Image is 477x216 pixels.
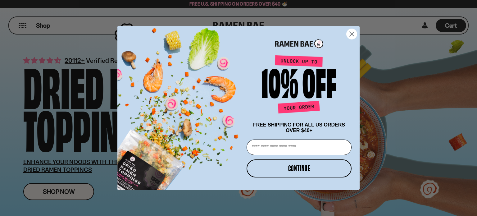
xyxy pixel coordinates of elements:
img: Unlock up to 10% off [260,55,338,116]
img: Ramen Bae Logo [275,39,323,49]
button: CONTINUE [247,159,352,177]
img: ce7035ce-2e49-461c-ae4b-8ade7372f32c.png [117,21,244,190]
span: FREE SHIPPING FOR ALL US ORDERS OVER $40+ [253,122,345,133]
button: Close dialog [346,29,357,39]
